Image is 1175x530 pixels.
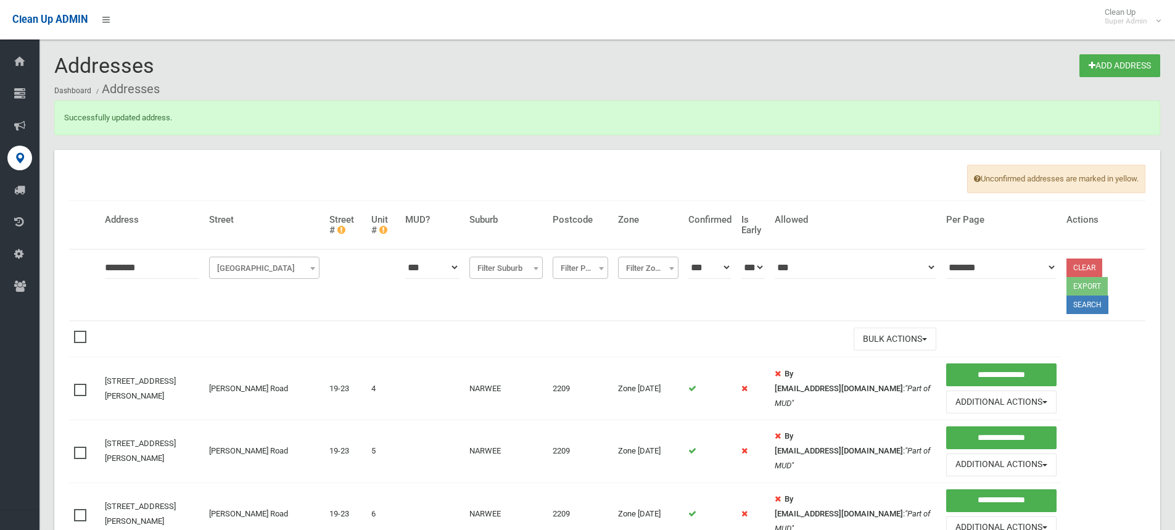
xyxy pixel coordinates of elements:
em: "Part of MUD" [775,384,930,408]
strong: By [EMAIL_ADDRESS][DOMAIN_NAME] [775,369,903,393]
button: Bulk Actions [854,328,936,350]
h4: Street [209,215,320,225]
span: Filter Zone [621,260,675,277]
span: Clean Up ADMIN [12,14,88,25]
small: Super Admin [1105,17,1147,26]
td: 2209 [548,420,613,483]
td: Zone [DATE] [613,357,683,420]
span: Filter Street [212,260,316,277]
td: : [770,420,941,483]
span: Filter Suburb [472,260,540,277]
span: Filter Zone [618,257,678,279]
td: [PERSON_NAME] Road [204,420,324,483]
h4: Unit # [371,215,395,235]
span: Filter Suburb [469,257,543,279]
h4: Actions [1066,215,1140,225]
span: Filter Postcode [556,260,605,277]
td: NARWEE [464,357,548,420]
h4: Postcode [553,215,608,225]
button: Additional Actions [946,453,1057,476]
span: Filter Street [209,257,320,279]
td: 5 [366,420,400,483]
h4: Is Early [741,215,765,235]
td: 2209 [548,357,613,420]
button: Export [1066,277,1108,296]
h4: Suburb [469,215,543,225]
span: Unconfirmed addresses are marked in yellow. [967,165,1145,193]
h4: Confirmed [688,215,732,225]
a: Clear [1066,259,1102,277]
h4: Zone [618,215,678,225]
button: Search [1066,296,1108,314]
td: Zone [DATE] [613,420,683,483]
a: [STREET_ADDRESS][PERSON_NAME] [105,502,176,526]
td: : [770,357,941,420]
li: Addresses [93,78,160,101]
span: Addresses [54,53,154,78]
h4: Per Page [946,215,1057,225]
span: Clean Up [1099,7,1160,26]
a: [STREET_ADDRESS][PERSON_NAME] [105,439,176,463]
h4: Address [105,215,199,225]
td: 4 [366,357,400,420]
a: [STREET_ADDRESS][PERSON_NAME] [105,376,176,400]
td: [PERSON_NAME] Road [204,357,324,420]
td: 19-23 [324,420,366,483]
h4: Allowed [775,215,936,225]
td: NARWEE [464,420,548,483]
button: Additional Actions [946,391,1057,413]
td: 19-23 [324,357,366,420]
a: Dashboard [54,86,91,95]
h4: MUD? [405,215,460,225]
div: Successfully updated address. [54,101,1160,135]
h4: Street # [329,215,361,235]
a: Add Address [1079,54,1160,77]
span: Filter Postcode [553,257,608,279]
